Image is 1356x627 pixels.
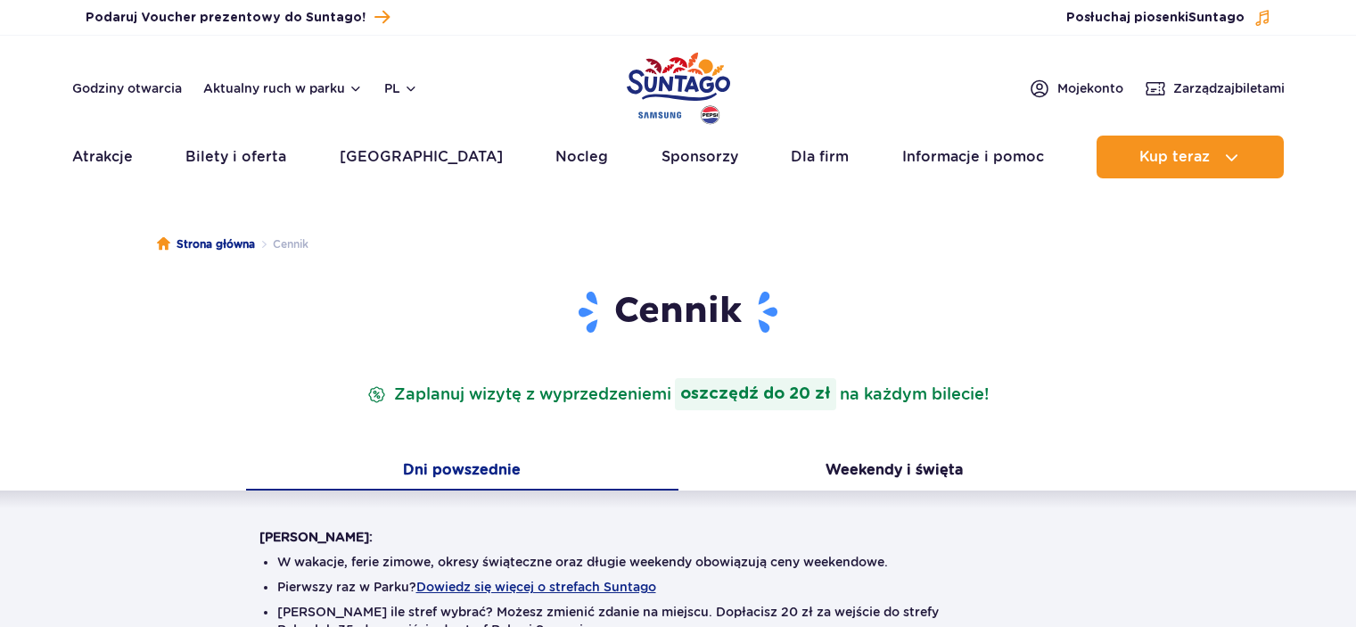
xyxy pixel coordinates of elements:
[340,136,503,178] a: [GEOGRAPHIC_DATA]
[1097,136,1284,178] button: Kup teraz
[1066,9,1245,27] span: Posłuchaj piosenki
[277,578,1080,596] li: Pierwszy raz w Parku?
[1188,12,1245,24] span: Suntago
[185,136,286,178] a: Bilety i oferta
[902,136,1044,178] a: Informacje i pomoc
[259,289,1097,335] h1: Cennik
[384,79,418,97] button: pl
[86,9,366,27] span: Podaruj Voucher prezentowy do Suntago!
[1029,78,1123,99] a: Mojekonto
[555,136,608,178] a: Nocleg
[364,378,992,410] p: Zaplanuj wizytę z wyprzedzeniem na każdym bilecie!
[627,45,730,127] a: Park of Poland
[72,136,133,178] a: Atrakcje
[1066,9,1271,27] button: Posłuchaj piosenkiSuntago
[86,5,390,29] a: Podaruj Voucher prezentowy do Suntago!
[1057,79,1123,97] span: Moje konto
[1145,78,1285,99] a: Zarządzajbiletami
[259,530,373,544] strong: [PERSON_NAME]:
[246,453,678,491] button: Dni powszednie
[277,553,1080,571] li: W wakacje, ferie zimowe, okresy świąteczne oraz długie weekendy obowiązują ceny weekendowe.
[675,378,836,410] strong: oszczędź do 20 zł
[791,136,849,178] a: Dla firm
[678,453,1111,491] button: Weekendy i święta
[662,136,738,178] a: Sponsorzy
[72,79,182,97] a: Godziny otwarcia
[1173,79,1285,97] span: Zarządzaj biletami
[203,81,363,95] button: Aktualny ruch w parku
[157,235,255,253] a: Strona główna
[255,235,308,253] li: Cennik
[1139,149,1210,165] span: Kup teraz
[416,580,656,594] button: Dowiedz się więcej o strefach Suntago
